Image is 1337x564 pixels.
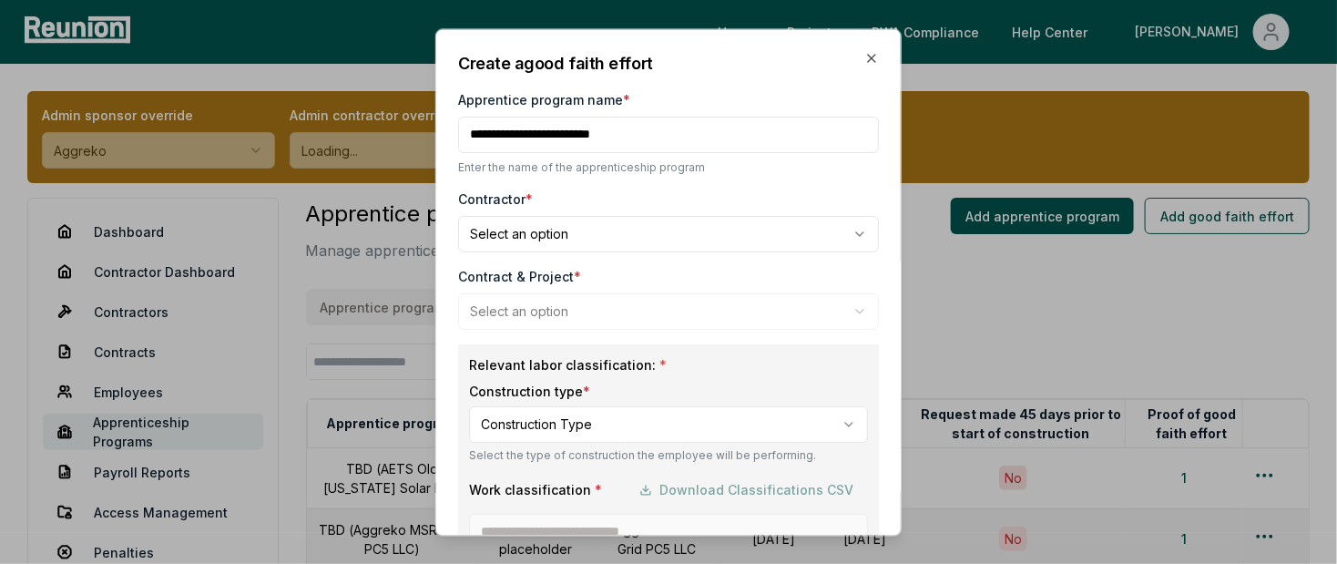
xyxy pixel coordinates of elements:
label: Apprentice program name [458,90,630,109]
p: Select the type of construction the employee will be performing. [469,448,868,463]
label: Work classification [469,480,602,499]
h2: Create a good faith effort [458,51,879,76]
label: Relevant labor classification: [469,355,868,374]
label: Contractor [458,190,533,209]
label: Contract & Project [458,267,581,286]
p: Enter the name of the apprenticeship program [458,160,879,175]
label: Construction type [469,382,868,401]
